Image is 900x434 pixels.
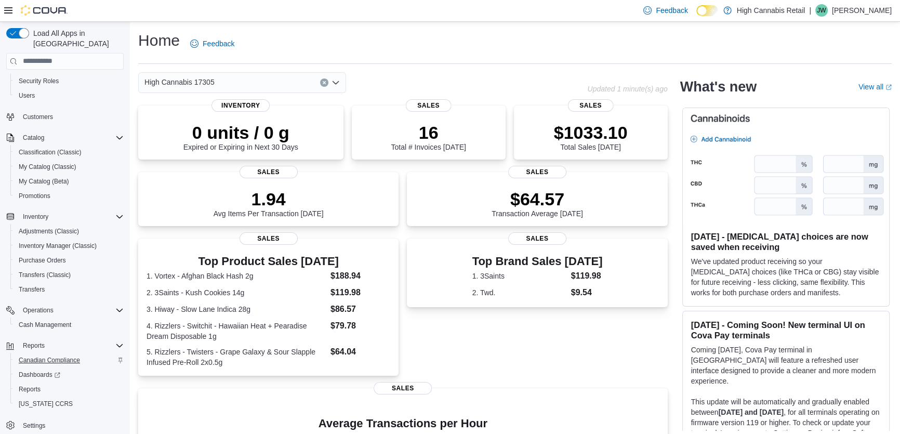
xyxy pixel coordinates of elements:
[2,209,128,224] button: Inventory
[147,304,326,314] dt: 3. Hiway - Slow Lane Indica 28g
[330,346,390,358] dd: $64.04
[815,4,828,17] div: Julie Wood
[19,418,124,431] span: Settings
[15,225,124,238] span: Adjustments (Classic)
[214,189,324,209] p: 1.94
[15,383,45,396] a: Reports
[2,338,128,353] button: Reports
[19,371,60,379] span: Dashboards
[719,408,784,416] strong: [DATE] and [DATE]
[2,303,128,318] button: Operations
[19,256,66,265] span: Purchase Orders
[147,321,326,341] dt: 4. Rizzlers - Switchit - Hawaiian Heat + Pearadise Dream Disposable 1g
[15,398,77,410] a: [US_STATE] CCRS
[19,148,82,156] span: Classification (Classic)
[374,382,432,394] span: Sales
[29,28,124,49] span: Load All Apps in [GEOGRAPHIC_DATA]
[691,231,881,252] h3: [DATE] - [MEDICAL_DATA] choices are now saved when receiving
[214,189,324,218] div: Avg Items Per Transaction [DATE]
[554,122,628,143] p: $1033.10
[10,174,128,189] button: My Catalog (Beta)
[330,286,390,299] dd: $119.98
[15,283,49,296] a: Transfers
[19,242,97,250] span: Inventory Manager (Classic)
[19,419,49,432] a: Settings
[15,283,124,296] span: Transfers
[15,319,75,331] a: Cash Management
[10,74,128,88] button: Security Roles
[10,239,128,253] button: Inventory Manager (Classic)
[15,240,101,252] a: Inventory Manager (Classic)
[330,270,390,282] dd: $188.94
[391,122,466,143] p: 16
[15,175,73,188] a: My Catalog (Beta)
[19,211,124,223] span: Inventory
[183,122,298,143] p: 0 units / 0 g
[472,271,567,281] dt: 1. 3Saints
[10,224,128,239] button: Adjustments (Classic)
[15,369,64,381] a: Dashboards
[885,84,892,90] svg: External link
[19,339,124,352] span: Reports
[10,268,128,282] button: Transfers (Classic)
[10,382,128,397] button: Reports
[15,225,83,238] a: Adjustments (Classic)
[15,175,124,188] span: My Catalog (Beta)
[15,269,75,281] a: Transfers (Classic)
[15,369,124,381] span: Dashboards
[15,89,39,102] a: Users
[691,256,881,298] p: We've updated product receiving so your [MEDICAL_DATA] choices (like THCa or CBG) stay visible fo...
[15,161,81,173] a: My Catalog (Classic)
[19,163,76,171] span: My Catalog (Classic)
[23,134,44,142] span: Catalog
[15,383,124,396] span: Reports
[832,4,892,17] p: [PERSON_NAME]
[19,177,69,186] span: My Catalog (Beta)
[144,76,215,88] span: High Cannabis 17305
[23,213,48,221] span: Inventory
[23,113,53,121] span: Customers
[809,4,811,17] p: |
[15,398,124,410] span: Washington CCRS
[147,271,326,281] dt: 1. Vortex - Afghan Black Hash 2g
[10,253,128,268] button: Purchase Orders
[2,417,128,432] button: Settings
[15,319,124,331] span: Cash Management
[203,38,234,49] span: Feedback
[492,189,583,218] div: Transaction Average [DATE]
[21,5,68,16] img: Cova
[737,4,805,17] p: High Cannabis Retail
[186,33,239,54] a: Feedback
[147,287,326,298] dt: 2. 3Saints - Kush Cookies 14g
[15,254,124,267] span: Purchase Orders
[19,77,59,85] span: Security Roles
[472,287,567,298] dt: 2. Twd.
[571,270,603,282] dd: $119.98
[691,345,881,386] p: Coming [DATE], Cova Pay terminal in [GEOGRAPHIC_DATA] will feature a refreshed user interface des...
[23,422,45,430] span: Settings
[656,5,687,16] span: Feedback
[240,232,298,245] span: Sales
[320,78,328,87] button: Clear input
[15,354,84,366] a: Canadian Compliance
[19,339,49,352] button: Reports
[330,320,390,332] dd: $79.78
[15,190,124,202] span: Promotions
[472,255,603,268] h3: Top Brand Sales [DATE]
[2,109,128,124] button: Customers
[240,166,298,178] span: Sales
[19,304,124,317] span: Operations
[23,341,45,350] span: Reports
[10,88,128,103] button: Users
[15,75,124,87] span: Security Roles
[332,78,340,87] button: Open list of options
[19,131,48,144] button: Catalog
[19,385,41,393] span: Reports
[19,356,80,364] span: Canadian Compliance
[15,254,70,267] a: Purchase Orders
[183,122,298,151] div: Expired or Expiring in Next 30 Days
[19,91,35,100] span: Users
[15,146,124,159] span: Classification (Classic)
[508,166,566,178] span: Sales
[19,304,58,317] button: Operations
